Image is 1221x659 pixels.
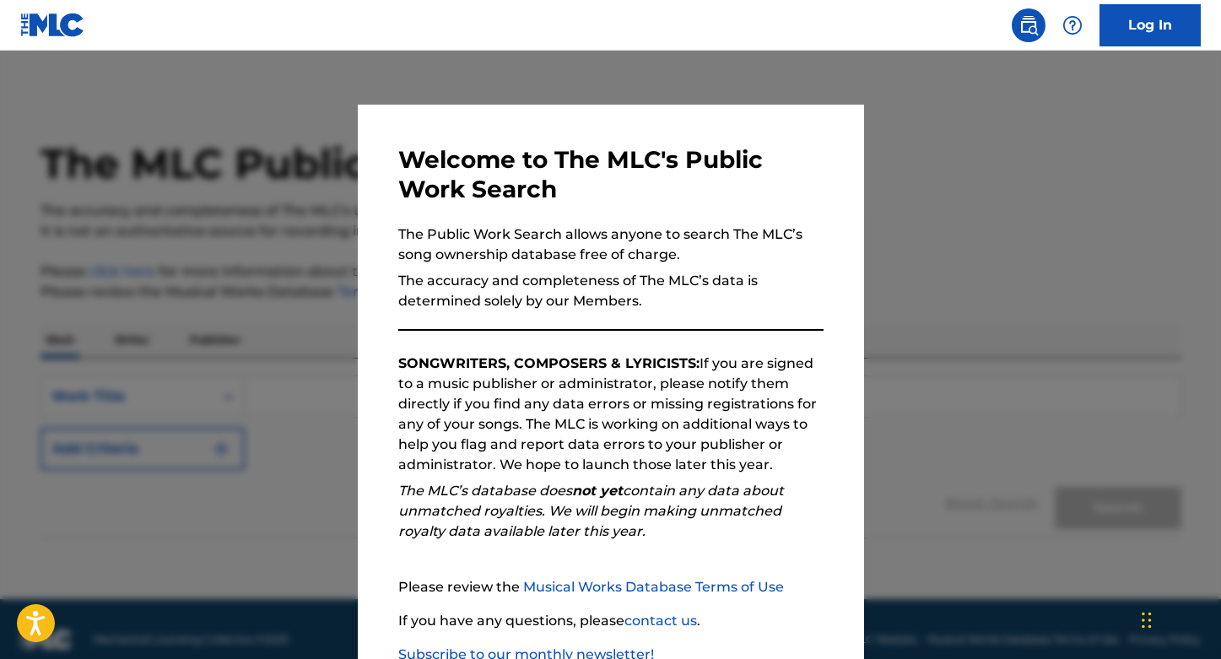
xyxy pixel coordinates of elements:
div: Drag [1142,595,1152,645]
iframe: Chat Widget [1137,578,1221,659]
div: Help [1056,8,1089,42]
strong: not yet [572,483,623,499]
p: If you have any questions, please . [398,611,824,631]
a: Public Search [1012,8,1045,42]
p: The Public Work Search allows anyone to search The MLC’s song ownership database free of charge. [398,224,824,265]
p: The accuracy and completeness of The MLC’s data is determined solely by our Members. [398,271,824,311]
img: help [1062,15,1083,35]
img: MLC Logo [20,13,85,37]
a: Musical Works Database Terms of Use [523,579,784,595]
a: Log In [1099,4,1201,46]
a: contact us [624,613,697,629]
strong: SONGWRITERS, COMPOSERS & LYRICISTS: [398,355,700,371]
img: search [1018,15,1039,35]
p: Please review the [398,577,824,597]
p: If you are signed to a music publisher or administrator, please notify them directly if you find ... [398,354,824,475]
em: The MLC’s database does contain any data about unmatched royalties. We will begin making unmatche... [398,483,784,539]
h3: Welcome to The MLC's Public Work Search [398,145,824,204]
